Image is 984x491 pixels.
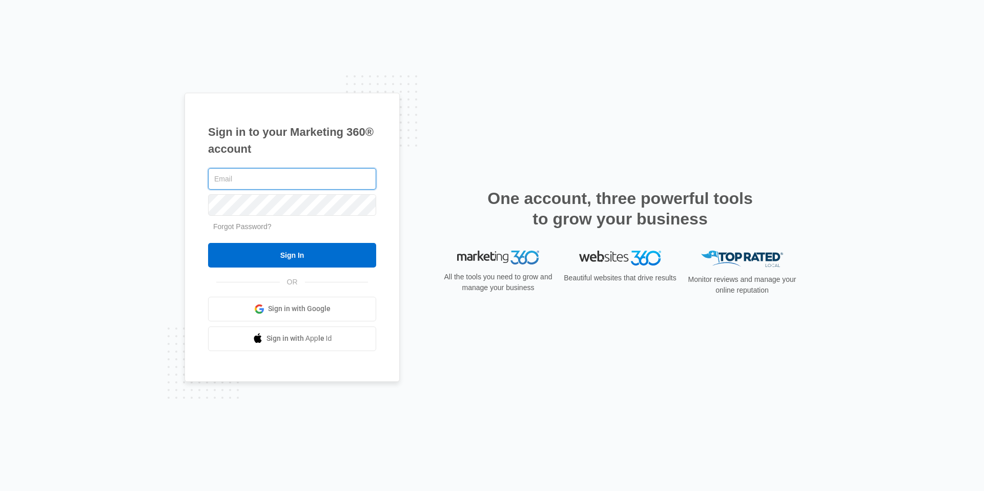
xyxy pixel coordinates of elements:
span: Sign in with Apple Id [266,333,332,344]
img: Top Rated Local [701,251,783,268]
a: Forgot Password? [213,222,272,231]
a: Sign in with Apple Id [208,326,376,351]
img: Websites 360 [579,251,661,265]
input: Email [208,168,376,190]
input: Sign In [208,243,376,268]
p: Beautiful websites that drive results [563,273,678,283]
h2: One account, three powerful tools to grow your business [484,188,756,229]
p: Monitor reviews and manage your online reputation [685,274,799,296]
span: Sign in with Google [268,303,331,314]
a: Sign in with Google [208,297,376,321]
p: All the tools you need to grow and manage your business [441,272,556,293]
img: Marketing 360 [457,251,539,265]
span: OR [280,277,305,288]
h1: Sign in to your Marketing 360® account [208,124,376,157]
